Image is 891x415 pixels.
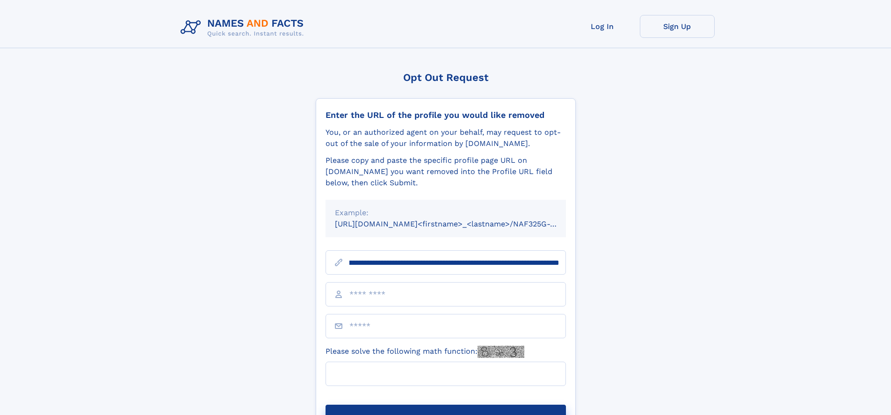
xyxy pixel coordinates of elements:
[640,15,715,38] a: Sign Up
[316,72,576,83] div: Opt Out Request
[565,15,640,38] a: Log In
[326,127,566,149] div: You, or an authorized agent on your behalf, may request to opt-out of the sale of your informatio...
[177,15,311,40] img: Logo Names and Facts
[335,219,584,228] small: [URL][DOMAIN_NAME]<firstname>_<lastname>/NAF325G-xxxxxxxx
[335,207,557,218] div: Example:
[326,346,524,358] label: Please solve the following math function:
[326,155,566,189] div: Please copy and paste the specific profile page URL on [DOMAIN_NAME] you want removed into the Pr...
[326,110,566,120] div: Enter the URL of the profile you would like removed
